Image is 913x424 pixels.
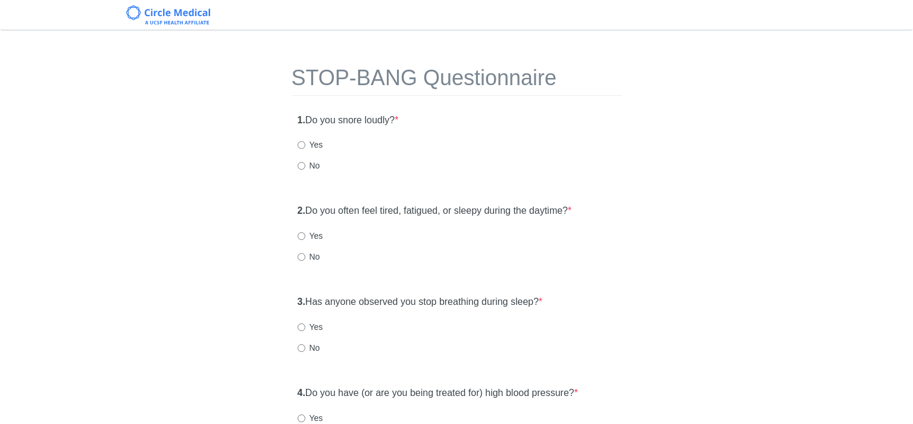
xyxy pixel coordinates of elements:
[298,295,543,309] label: Has anyone observed you stop breathing during sleep?
[298,139,323,151] label: Yes
[126,5,210,24] img: Circle Medical Logo
[298,386,578,400] label: Do you have (or are you being treated for) high blood pressure?
[298,412,323,424] label: Yes
[298,232,305,240] input: Yes
[298,115,305,125] strong: 1.
[298,162,305,170] input: No
[298,388,305,398] strong: 4.
[298,141,305,149] input: Yes
[298,342,320,354] label: No
[292,66,622,96] h1: STOP-BANG Questionnaire
[298,251,320,263] label: No
[298,230,323,242] label: Yes
[298,160,320,172] label: No
[298,321,323,333] label: Yes
[298,297,305,307] strong: 3.
[298,204,572,218] label: Do you often feel tired, fatigued, or sleepy during the daytime?
[298,114,399,127] label: Do you snore loudly?
[298,344,305,352] input: No
[298,323,305,331] input: Yes
[298,414,305,422] input: Yes
[298,253,305,261] input: No
[298,205,305,216] strong: 2.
